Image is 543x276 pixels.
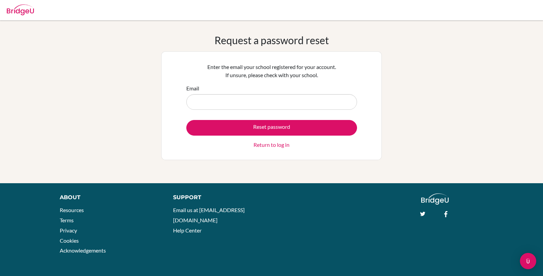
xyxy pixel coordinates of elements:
a: Cookies [60,237,79,244]
div: Open Intercom Messenger [520,253,536,269]
h1: Request a password reset [214,34,329,46]
a: Return to log in [254,141,289,149]
button: Reset password [186,120,357,136]
label: Email [186,84,199,92]
a: Help Center [173,227,202,234]
img: Bridge-U [7,4,34,15]
img: logo_white@2x-f4f0deed5e89b7ecb1c2cc34c3e3d731f90f0f143d5ea2071677605dd97b5244.png [421,193,449,205]
a: Terms [60,217,74,223]
div: About [60,193,158,202]
a: Acknowledgements [60,247,106,254]
div: Support [173,193,264,202]
a: Privacy [60,227,77,234]
p: Enter the email your school registered for your account. If unsure, please check with your school. [186,63,357,79]
a: Resources [60,207,84,213]
a: Email us at [EMAIL_ADDRESS][DOMAIN_NAME] [173,207,245,223]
